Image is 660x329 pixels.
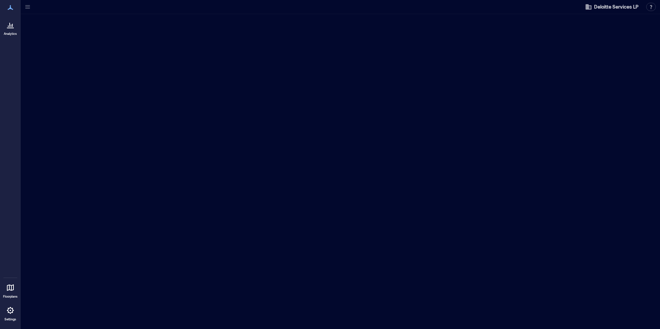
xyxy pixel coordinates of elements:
[594,3,639,10] span: Deloitte Services LP
[1,279,20,301] a: Floorplans
[3,295,18,299] p: Floorplans
[2,302,19,323] a: Settings
[4,32,17,36] p: Analytics
[4,317,16,321] p: Settings
[2,17,19,38] a: Analytics
[583,1,641,12] button: Deloitte Services LP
